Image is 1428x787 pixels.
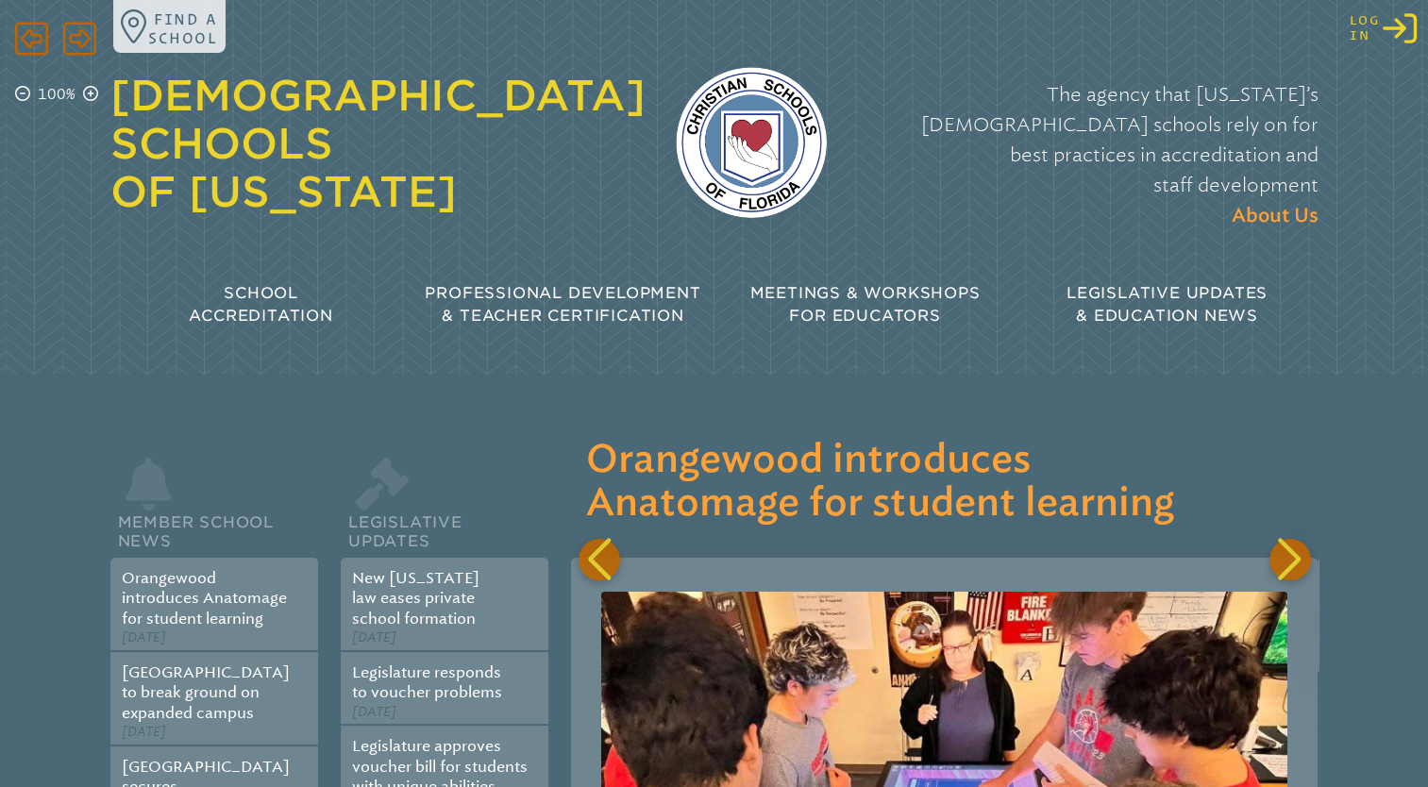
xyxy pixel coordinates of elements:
a: Orangewood introduces Anatomage for student learning [122,569,287,628]
span: Legislative Updates & Education News [1067,284,1268,325]
span: The agency that [US_STATE]’s [DEMOGRAPHIC_DATA] schools rely on for best practices in accreditati... [921,83,1319,196]
span: About Us [1232,207,1319,226]
p: 100% [34,83,79,106]
a: Legislature responds to voucher problems [352,663,502,701]
a: [GEOGRAPHIC_DATA] to break ground on expanded campus [122,663,290,722]
h2: Legislative Updates [341,490,548,558]
h3: Orangewood introduces Anatomage for student learning [586,439,1302,526]
span: [DATE] [122,629,166,645]
span: [DATE] [122,724,166,740]
span: School Accreditation [189,284,332,325]
a: New [US_STATE] law eases private school formation [352,569,479,628]
span: Log in [1350,13,1379,42]
span: [DATE] [352,704,396,720]
p: Find a school [148,9,218,47]
div: Previous slide [579,539,620,580]
span: Professional Development & Teacher Certification [425,284,700,325]
span: Meetings & Workshops for Educators [750,284,981,325]
span: Back [15,20,48,58]
h2: Member School News [110,490,318,558]
span: Forward [63,20,96,58]
div: Next slide [1269,539,1311,580]
span: [DATE] [352,629,396,645]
